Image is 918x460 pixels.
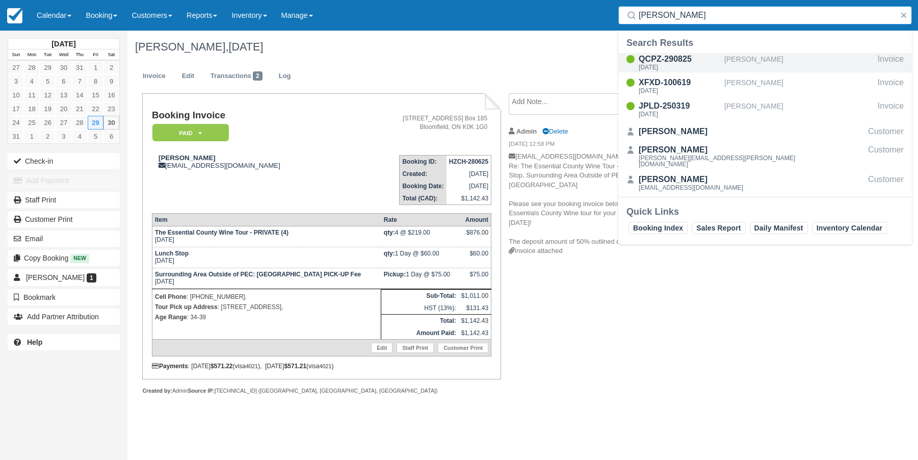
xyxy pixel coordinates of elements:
[103,49,119,61] th: Sat
[152,123,225,142] a: Paid
[8,211,120,227] a: Customer Print
[381,247,459,268] td: 1 Day @ $60.00
[639,125,720,138] div: [PERSON_NAME]
[618,100,912,119] a: JPLD-250319[DATE][PERSON_NAME]Invoice
[88,49,103,61] th: Fri
[103,102,119,116] a: 23
[724,100,874,119] div: [PERSON_NAME]
[56,61,71,74] a: 30
[878,100,904,119] div: Invoice
[447,168,491,180] td: [DATE]
[155,271,361,278] strong: Surrounding Area Outside of PEC: [GEOGRAPHIC_DATA] PICK-UP Fee
[618,76,912,96] a: XFXD-100619[DATE][PERSON_NAME]Invoice
[618,53,912,72] a: QCPZ-290825[DATE][PERSON_NAME]Invoice
[397,343,434,353] a: Staff Print
[72,61,88,74] a: 31
[246,363,258,369] small: 4021
[878,53,904,72] div: Invoice
[103,74,119,88] a: 9
[381,302,459,315] td: HST (13%):
[319,363,331,369] small: 4021
[449,158,488,165] strong: HZCH-280625
[88,116,103,130] a: 29
[24,130,40,143] a: 1
[618,144,912,169] a: [PERSON_NAME][PERSON_NAME][EMAIL_ADDRESS][PERSON_NAME][DOMAIN_NAME]Customer
[72,74,88,88] a: 7
[459,327,491,340] td: $1,142.43
[152,124,229,142] em: Paid
[8,61,24,74] a: 27
[750,222,808,234] a: Daily Manifest
[72,102,88,116] a: 21
[24,116,40,130] a: 25
[152,268,381,289] td: [DATE]
[56,116,71,130] a: 27
[639,53,720,65] div: QCPZ-290825
[8,250,120,266] button: Copy Booking New
[447,192,491,205] td: $1,142.43
[400,192,447,205] th: Total (CAD):
[155,312,378,322] p: : 34-39
[639,173,743,186] div: [PERSON_NAME]
[24,102,40,116] a: 18
[155,314,187,321] strong: Age Range
[812,222,887,234] a: Inventory Calendar
[381,226,459,247] td: 4 @ $219.00
[26,273,85,282] span: [PERSON_NAME]
[88,102,103,116] a: 22
[509,140,680,151] em: [DATE] 12:58 PM
[40,74,56,88] a: 5
[459,315,491,327] td: $1,142.43
[56,74,71,88] a: 6
[639,64,720,70] div: [DATE]
[639,111,720,117] div: [DATE]
[639,100,720,112] div: JPLD-250319
[152,214,381,226] th: Item
[188,388,215,394] strong: Source IP:
[103,88,119,102] a: 16
[461,229,488,244] div: $876.00
[271,66,299,86] a: Log
[8,49,24,61] th: Sun
[400,156,447,168] th: Booking ID:
[626,37,904,49] div: Search Results
[135,66,173,86] a: Invoice
[72,130,88,143] a: 4
[40,130,56,143] a: 2
[56,49,71,61] th: Wed
[24,49,40,61] th: Mon
[381,268,459,289] td: 1 Day @ $75.00
[8,192,120,208] a: Staff Print
[639,185,743,191] div: [EMAIL_ADDRESS][DOMAIN_NAME]
[72,88,88,102] a: 14
[639,144,831,156] div: [PERSON_NAME]
[152,363,188,370] strong: Payments
[8,334,120,350] a: Help
[381,290,459,302] th: Sub-Total:
[542,127,568,135] a: Delete
[724,53,874,72] div: [PERSON_NAME]
[461,271,488,286] div: $75.00
[103,61,119,74] a: 2
[24,74,40,88] a: 4
[384,229,395,236] strong: qty
[228,40,263,53] span: [DATE]
[142,387,501,395] div: Admin [TECHNICAL_ID] ([GEOGRAPHIC_DATA], [GEOGRAPHIC_DATA], [GEOGRAPHIC_DATA])
[8,130,24,143] a: 31
[40,116,56,130] a: 26
[40,49,56,61] th: Tue
[384,250,395,257] strong: qty
[56,88,71,102] a: 13
[155,292,378,302] p: : [PHONE_NUMBER].
[639,155,831,167] div: [PERSON_NAME][EMAIL_ADDRESS][PERSON_NAME][DOMAIN_NAME]
[284,363,306,370] strong: $571.21
[8,116,24,130] a: 24
[353,114,487,132] address: [STREET_ADDRESS] Box 185 Bloomfield, ON K0K 1G0
[103,130,119,143] a: 6
[152,154,349,169] div: [EMAIL_ADDRESS][DOMAIN_NAME]
[868,125,904,138] div: Customer
[618,173,912,193] a: [PERSON_NAME][EMAIL_ADDRESS][DOMAIN_NAME]Customer
[135,41,808,53] h1: [PERSON_NAME],
[384,271,406,278] strong: Pickup
[692,222,745,234] a: Sales Report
